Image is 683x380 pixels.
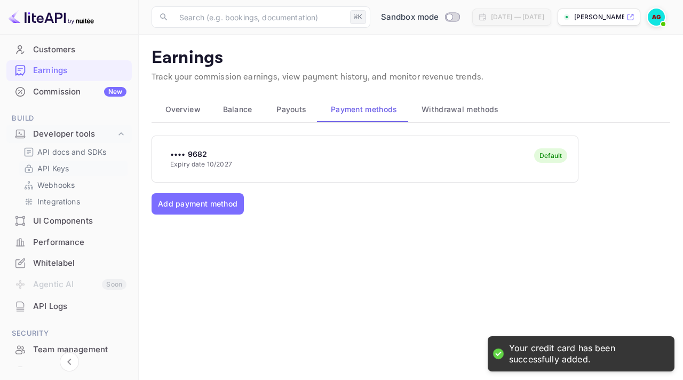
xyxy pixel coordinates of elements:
[33,257,126,270] div: Whitelabel
[23,163,123,174] a: API Keys
[33,65,126,77] div: Earnings
[19,194,128,209] div: Integrations
[152,47,670,69] p: Earnings
[173,6,346,28] input: Search (e.g. bookings, documentation)
[6,39,132,60] div: Customers
[422,103,498,116] span: Withdrawal methods
[60,352,79,371] button: Collapse navigation
[6,125,132,144] div: Developer tools
[648,9,665,26] img: Andrej Gazi
[33,44,126,56] div: Customers
[350,10,366,24] div: ⌘K
[33,86,126,98] div: Commission
[6,211,132,231] a: UI Components
[165,103,201,116] span: Overview
[152,193,244,215] button: Add payment method
[37,163,69,174] p: API Keys
[170,160,232,169] p: Expiry date
[33,215,126,227] div: UI Components
[6,82,132,101] a: CommissionNew
[152,136,578,183] button: •••• 9682Expiry date 10/2027Default
[207,160,232,168] span: 10/2027
[6,339,132,360] div: Team management
[19,161,128,176] div: API Keys
[6,60,132,81] div: Earnings
[491,12,544,22] div: [DATE] — [DATE]
[539,152,562,160] div: Default
[331,103,398,116] span: Payment methods
[377,11,464,23] div: Switch to Production mode
[6,232,132,252] a: Performance
[6,328,132,339] span: Security
[9,9,94,26] img: LiteAPI logo
[23,196,123,207] a: Integrations
[23,179,123,191] a: Webhooks
[104,87,126,97] div: New
[19,177,128,193] div: Webhooks
[33,365,126,377] div: Fraud management
[574,12,624,22] p: [PERSON_NAME]-6jui8.nuit...
[152,97,670,122] div: scrollable auto tabs example
[6,211,132,232] div: UI Components
[33,128,116,140] div: Developer tools
[6,253,132,274] div: Whitelabel
[509,343,664,365] div: Your credit card has been successfully added.
[6,339,132,359] a: Team management
[6,296,132,316] a: API Logs
[6,113,132,124] span: Build
[6,82,132,102] div: CommissionNew
[6,60,132,80] a: Earnings
[33,236,126,249] div: Performance
[37,146,107,157] p: API docs and SDKs
[37,196,80,207] p: Integrations
[223,103,252,116] span: Balance
[6,296,132,317] div: API Logs
[37,179,75,191] p: Webhooks
[23,146,123,157] a: API docs and SDKs
[276,103,306,116] span: Payouts
[381,11,439,23] span: Sandbox mode
[6,39,132,59] a: Customers
[170,148,232,160] p: •••• 9682
[33,300,126,313] div: API Logs
[33,344,126,356] div: Team management
[19,144,128,160] div: API docs and SDKs
[6,253,132,273] a: Whitelabel
[6,232,132,253] div: Performance
[152,71,670,84] p: Track your commission earnings, view payment history, and monitor revenue trends.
